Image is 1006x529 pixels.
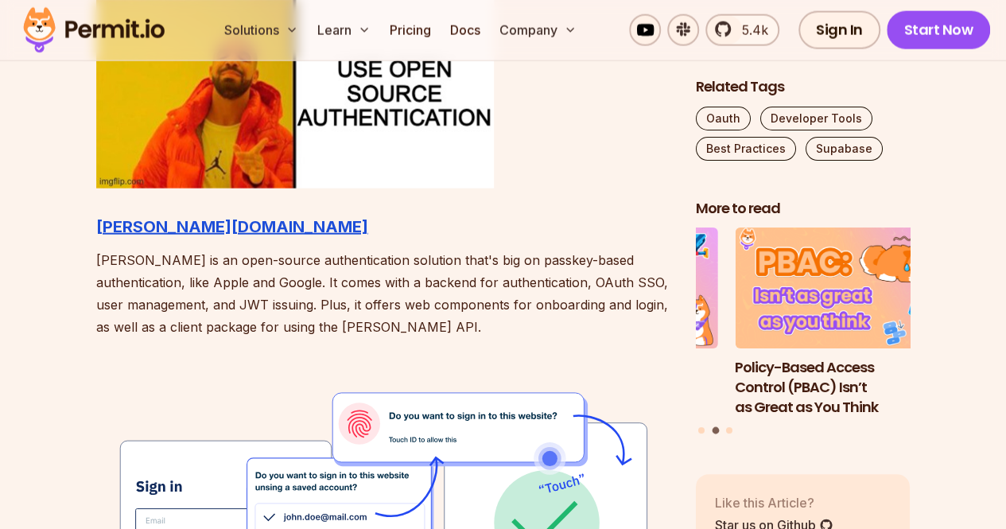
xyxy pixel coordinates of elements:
[696,198,911,218] h2: More to read
[696,136,796,160] a: Best Practices
[726,426,732,433] button: Go to slide 3
[735,228,950,417] li: 2 of 3
[798,11,880,49] a: Sign In
[444,14,487,46] a: Docs
[732,21,768,40] span: 5.4k
[705,14,779,46] a: 5.4k
[735,228,950,348] img: Policy-Based Access Control (PBAC) Isn’t as Great as You Think
[696,76,911,96] h2: Related Tags
[698,426,705,433] button: Go to slide 1
[715,492,833,511] p: Like this Article?
[311,14,377,46] button: Learn
[503,228,718,417] li: 1 of 3
[696,106,751,130] a: Oauth
[503,357,718,416] h3: How to Use JWTs for Authorization: Best Practices and Common Mistakes
[493,14,583,46] button: Company
[696,228,911,436] div: Posts
[806,136,883,160] a: Supabase
[96,249,670,338] p: [PERSON_NAME] is an open-source authentication solution that's big on passkey-based authenticatio...
[16,3,172,57] img: Permit logo
[383,14,437,46] a: Pricing
[735,357,950,416] h3: Policy-Based Access Control (PBAC) Isn’t as Great as You Think
[735,228,950,417] a: Policy-Based Access Control (PBAC) Isn’t as Great as You ThinkPolicy-Based Access Control (PBAC) ...
[760,106,872,130] a: Developer Tools
[96,217,368,236] a: [PERSON_NAME][DOMAIN_NAME]
[712,426,719,434] button: Go to slide 2
[887,11,991,49] a: Start Now
[218,14,305,46] button: Solutions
